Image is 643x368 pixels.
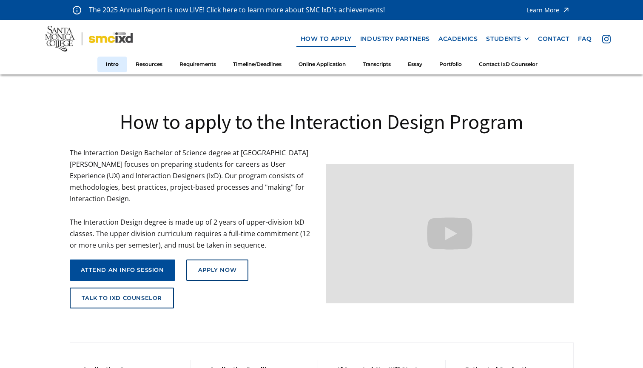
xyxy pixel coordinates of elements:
div: STUDENTS [486,35,521,43]
a: faq [574,31,596,47]
a: Learn More [526,4,570,16]
a: attend an info session [70,260,175,281]
a: Resources [127,57,171,72]
a: Essay [399,57,431,72]
a: how to apply [296,31,356,47]
iframe: Design your future with a Bachelor's Degree in Interaction Design from Santa Monica College [326,164,574,303]
a: contact [534,31,573,47]
img: Santa Monica College - SMC IxD logo [45,26,133,51]
img: icon - instagram [602,35,611,43]
a: Online Application [290,57,354,72]
a: industry partners [356,31,434,47]
div: STUDENTS [486,35,529,43]
a: Intro [97,57,127,72]
a: Transcripts [354,57,399,72]
div: Apply Now [198,267,236,274]
div: Learn More [526,7,559,13]
p: The 2025 Annual Report is now LIVE! Click here to learn more about SMC IxD's achievements! [89,4,386,16]
h1: How to apply to the Interaction Design Program [70,108,574,135]
div: attend an info session [81,267,164,274]
a: Contact IxD Counselor [470,57,546,72]
a: talk to ixd counselor [70,288,174,309]
a: Academics [434,31,482,47]
a: Apply Now [186,260,248,281]
img: icon - arrow - alert [562,4,570,16]
a: Requirements [171,57,225,72]
img: icon - information - alert [73,6,81,14]
a: Timeline/Deadlines [225,57,290,72]
a: Portfolio [431,57,470,72]
div: talk to ixd counselor [82,295,162,302]
p: The Interaction Design Bachelor of Science degree at [GEOGRAPHIC_DATA][PERSON_NAME] focuses on pr... [70,147,318,251]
